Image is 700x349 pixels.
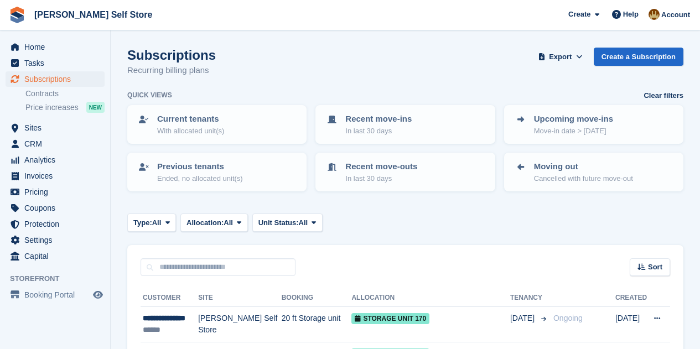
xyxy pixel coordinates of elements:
td: [PERSON_NAME] Self Store [198,307,282,342]
a: Preview store [91,288,105,301]
span: Subscriptions [24,71,91,87]
h6: Quick views [127,90,172,100]
span: Help [623,9,639,20]
a: menu [6,287,105,303]
a: menu [6,200,105,216]
a: [PERSON_NAME] Self Store [30,6,157,24]
p: Recurring billing plans [127,64,216,77]
span: Unit Status: [258,217,299,228]
span: Coupons [24,200,91,216]
p: Previous tenants [157,160,243,173]
span: Export [549,51,572,62]
h1: Subscriptions [127,48,216,62]
th: Booking [282,289,352,307]
span: Booking Portal [24,287,91,303]
span: All [224,217,233,228]
p: In last 30 days [345,173,417,184]
button: Export [536,48,585,66]
img: Tom Kingston [649,9,660,20]
a: Recent move-outs In last 30 days [317,154,494,190]
span: Invoices [24,168,91,184]
span: Analytics [24,152,91,168]
a: menu [6,55,105,71]
span: Protection [24,216,91,232]
a: menu [6,248,105,264]
span: Pricing [24,184,91,200]
span: CRM [24,136,91,152]
span: Sites [24,120,91,136]
p: Upcoming move-ins [534,113,613,126]
button: Type: All [127,213,176,232]
th: Site [198,289,282,307]
span: Type: [133,217,152,228]
span: All [152,217,162,228]
span: Create [568,9,590,20]
a: Price increases NEW [25,101,105,113]
span: Price increases [25,102,79,113]
a: menu [6,120,105,136]
th: Customer [141,289,198,307]
a: menu [6,216,105,232]
span: Storefront [10,273,110,284]
a: menu [6,168,105,184]
th: Allocation [351,289,510,307]
th: Created [615,289,647,307]
a: Previous tenants Ended, no allocated unit(s) [128,154,305,190]
button: Allocation: All [180,213,248,232]
a: menu [6,136,105,152]
p: Ended, no allocated unit(s) [157,173,243,184]
p: Moving out [534,160,633,173]
p: Recent move-outs [345,160,417,173]
td: [DATE] [615,307,647,342]
span: Sort [648,262,662,273]
span: Settings [24,232,91,248]
th: Tenancy [510,289,549,307]
a: Current tenants With allocated unit(s) [128,106,305,143]
span: Storage Unit 170 [351,313,429,324]
span: Account [661,9,690,20]
div: NEW [86,102,105,113]
span: Home [24,39,91,55]
a: menu [6,39,105,55]
td: 20 ft Storage unit [282,307,352,342]
a: Clear filters [644,90,683,101]
p: With allocated unit(s) [157,126,224,137]
span: All [299,217,308,228]
a: Recent move-ins In last 30 days [317,106,494,143]
img: stora-icon-8386f47178a22dfd0bd8f6a31ec36ba5ce8667c1dd55bd0f319d3a0aa187defe.svg [9,7,25,23]
a: menu [6,152,105,168]
button: Unit Status: All [252,213,323,232]
a: Moving out Cancelled with future move-out [505,154,682,190]
p: Cancelled with future move-out [534,173,633,184]
p: Recent move-ins [345,113,412,126]
span: Allocation: [186,217,224,228]
a: Create a Subscription [594,48,683,66]
p: In last 30 days [345,126,412,137]
span: Ongoing [553,314,583,322]
span: Capital [24,248,91,264]
p: Current tenants [157,113,224,126]
a: Contracts [25,88,105,99]
a: Upcoming move-ins Move-in date > [DATE] [505,106,682,143]
p: Move-in date > [DATE] [534,126,613,137]
a: menu [6,232,105,248]
span: [DATE] [510,312,537,324]
span: Tasks [24,55,91,71]
a: menu [6,71,105,87]
a: menu [6,184,105,200]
